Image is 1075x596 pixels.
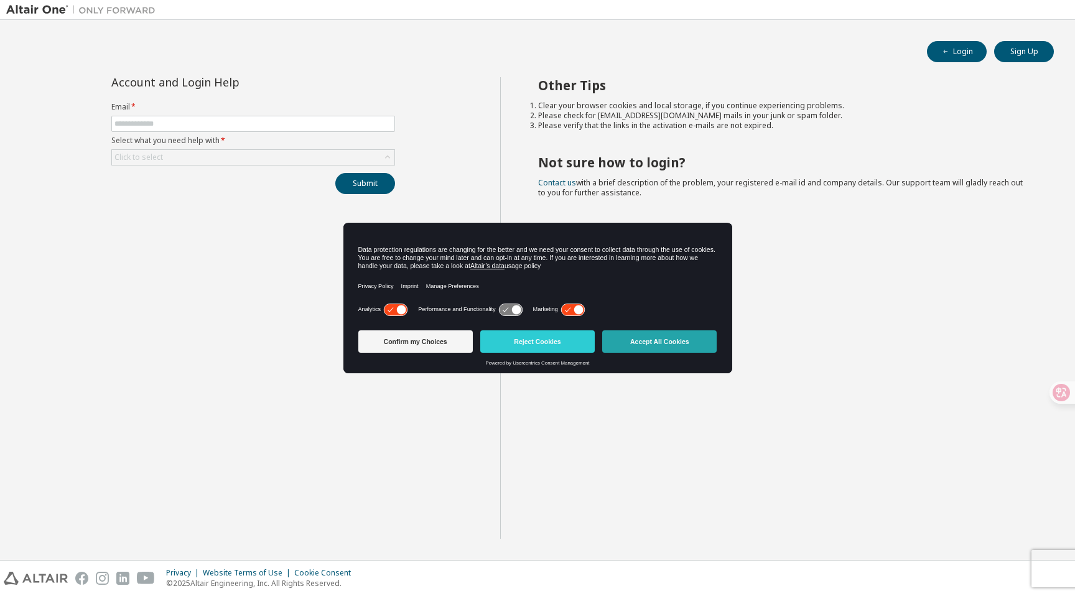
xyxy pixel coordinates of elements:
[538,77,1032,93] h2: Other Tips
[538,111,1032,121] li: Please check for [EMAIL_ADDRESS][DOMAIN_NAME] mails in your junk or spam folder.
[538,177,576,188] a: Contact us
[335,173,395,194] button: Submit
[294,568,358,578] div: Cookie Consent
[114,152,163,162] div: Click to select
[111,102,395,112] label: Email
[203,568,294,578] div: Website Terms of Use
[116,572,129,585] img: linkedin.svg
[538,177,1023,198] span: with a brief description of the problem, your registered e-mail id and company details. Our suppo...
[994,41,1054,62] button: Sign Up
[538,154,1032,170] h2: Not sure how to login?
[75,572,88,585] img: facebook.svg
[927,41,987,62] button: Login
[112,150,394,165] div: Click to select
[111,77,338,87] div: Account and Login Help
[6,4,162,16] img: Altair One
[137,572,155,585] img: youtube.svg
[111,136,395,146] label: Select what you need help with
[166,568,203,578] div: Privacy
[96,572,109,585] img: instagram.svg
[538,101,1032,111] li: Clear your browser cookies and local storage, if you continue experiencing problems.
[166,578,358,589] p: © 2025 Altair Engineering, Inc. All Rights Reserved.
[4,572,68,585] img: altair_logo.svg
[538,121,1032,131] li: Please verify that the links in the activation e-mails are not expired.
